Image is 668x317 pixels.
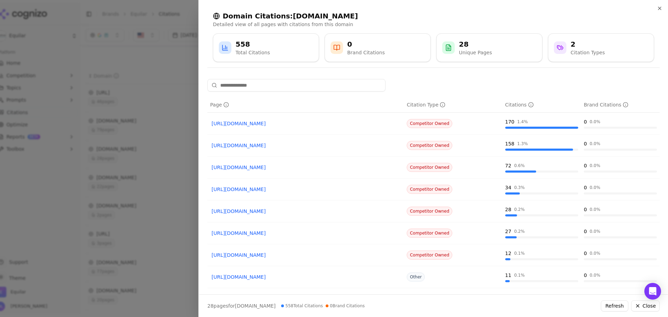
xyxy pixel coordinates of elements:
[584,101,628,108] div: Brand Citations
[601,300,628,311] button: Refresh
[407,101,445,108] div: Citation Type
[505,250,511,257] div: 12
[517,141,528,146] div: 1.3 %
[212,120,400,127] a: [URL][DOMAIN_NAME]
[584,184,587,191] div: 0
[505,228,511,235] div: 27
[347,39,385,49] div: 0
[212,186,400,193] a: [URL][DOMAIN_NAME]
[347,49,385,56] div: Brand Citations
[235,303,276,309] span: [DOMAIN_NAME]
[505,206,511,213] div: 28
[281,303,323,309] span: 558 Total Citations
[505,162,511,169] div: 72
[584,272,587,279] div: 0
[407,272,425,282] span: Other
[584,206,587,213] div: 0
[407,119,452,128] span: Competitor Owned
[584,250,587,257] div: 0
[210,101,229,108] div: Page
[514,251,525,256] div: 0.1 %
[590,163,601,168] div: 0.0 %
[584,162,587,169] div: 0
[517,119,528,125] div: 1.4 %
[505,184,511,191] div: 34
[590,229,601,234] div: 0.0 %
[505,118,515,125] div: 170
[236,49,270,56] div: Total Citations
[212,252,400,259] a: [URL][DOMAIN_NAME]
[236,39,270,49] div: 558
[404,97,502,113] th: citationTypes
[590,119,601,125] div: 0.0 %
[514,272,525,278] div: 0.1 %
[207,302,276,309] p: page s for
[571,39,605,49] div: 2
[514,207,525,212] div: 0.2 %
[514,229,525,234] div: 0.2 %
[407,185,452,194] span: Competitor Owned
[407,141,452,150] span: Competitor Owned
[207,97,404,113] th: page
[212,164,400,171] a: [URL][DOMAIN_NAME]
[326,303,365,309] span: 0 Brand Citations
[407,207,452,216] span: Competitor Owned
[212,230,400,237] a: [URL][DOMAIN_NAME]
[407,229,452,238] span: Competitor Owned
[581,97,660,113] th: brandCitationCount
[514,163,525,168] div: 0.6 %
[571,49,605,56] div: Citation Types
[590,272,601,278] div: 0.0 %
[212,208,400,215] a: [URL][DOMAIN_NAME]
[590,141,601,146] div: 0.0 %
[590,251,601,256] div: 0.0 %
[407,163,452,172] span: Competitor Owned
[590,185,601,190] div: 0.0 %
[584,140,587,147] div: 0
[502,97,581,113] th: totalCitationCount
[505,101,534,108] div: Citations
[631,300,660,311] button: Close
[213,21,654,28] p: Detailed view of all pages with citations from this domain
[584,228,587,235] div: 0
[505,272,511,279] div: 11
[584,118,587,125] div: 0
[212,142,400,149] a: [URL][DOMAIN_NAME]
[505,140,515,147] div: 158
[459,49,492,56] div: Unique Pages
[514,185,525,190] div: 0.3 %
[590,207,601,212] div: 0.0 %
[207,303,214,309] span: 28
[459,39,492,49] div: 28
[213,11,654,21] h2: Domain Citations: [DOMAIN_NAME]
[212,274,400,280] a: [URL][DOMAIN_NAME]
[407,251,452,260] span: Competitor Owned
